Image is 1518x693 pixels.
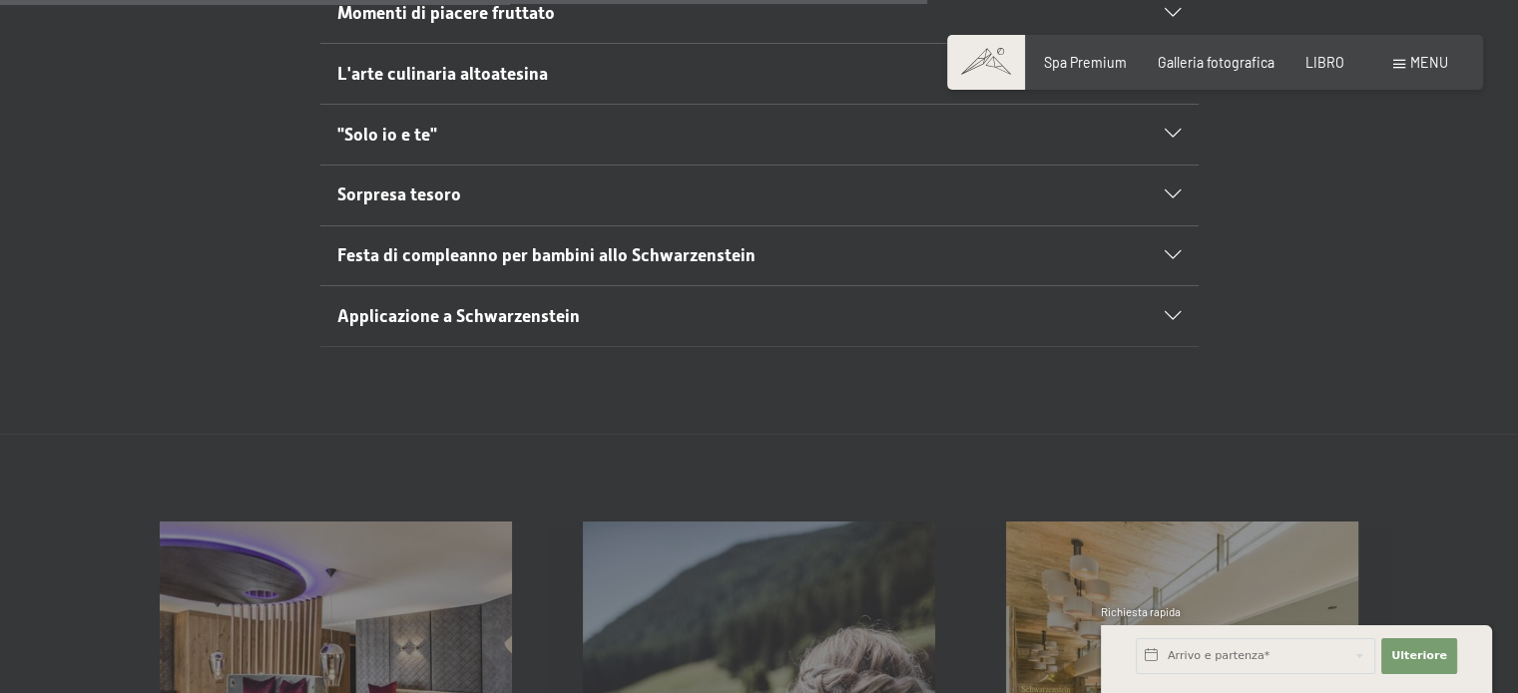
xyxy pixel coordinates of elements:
[337,184,461,204] font: Sorpresa tesoro
[1044,54,1127,71] a: Spa Premium
[1101,605,1181,618] font: Richiesta rapida
[1410,54,1448,71] font: menu
[337,125,437,145] font: "Solo io e te"
[337,306,580,326] font: Applicazione a Schwarzenstein
[1381,638,1457,674] button: Ulteriore
[1158,54,1274,71] a: Galleria fotografica
[337,245,756,265] font: Festa di compleanno per bambini allo Schwarzenstein
[337,3,555,23] font: Momenti di piacere fruttato
[337,64,548,84] font: L'arte culinaria altoatesina
[1305,54,1344,71] a: LIBRO
[1391,649,1447,662] font: Ulteriore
